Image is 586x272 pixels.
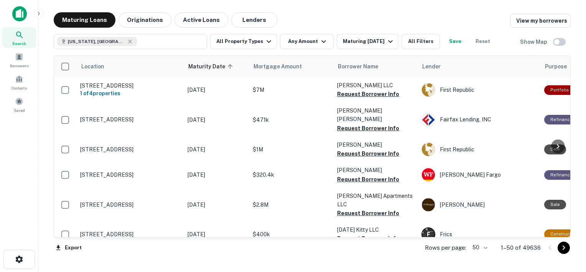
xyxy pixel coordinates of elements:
p: [PERSON_NAME] [337,166,414,174]
th: Maturity Date [184,56,249,77]
span: Mortgage Amount [253,62,312,71]
p: [STREET_ADDRESS] [80,82,180,89]
div: [PERSON_NAME] [421,198,537,212]
div: [PERSON_NAME] Fargo [421,168,537,182]
button: All Property Types [210,34,277,49]
span: Contacts [12,85,27,91]
img: picture [422,198,435,211]
p: [STREET_ADDRESS] [80,146,180,153]
h6: Show Map [520,38,548,46]
span: Maturity Date [188,62,235,71]
button: Request Borrower Info [337,149,399,158]
button: Originations [119,12,171,28]
a: Search [2,27,36,48]
img: picture [422,83,435,96]
div: This loan purpose was for refinancing [544,170,579,180]
p: [DATE] [188,171,245,179]
p: $1M [253,145,329,154]
button: Any Amount [280,34,334,49]
p: 1–50 of 49636 [501,243,541,252]
p: [STREET_ADDRESS] [80,116,180,123]
th: Location [76,56,184,77]
p: $320.4k [253,171,329,179]
span: Search [12,40,26,46]
button: [US_STATE], [GEOGRAPHIC_DATA] [54,34,207,49]
div: Maturing [DATE] [343,37,395,46]
h6: 1 of 4 properties [80,89,180,98]
div: First Republic [421,83,537,97]
p: [PERSON_NAME] Apartments LLC [337,192,414,209]
img: picture [422,143,435,156]
iframe: Chat Widget [548,211,586,247]
div: Sale [544,200,566,209]
button: Request Borrower Info [337,209,399,218]
button: Active Loans [174,12,228,28]
div: Frics [421,227,537,241]
img: picture [422,168,435,181]
p: [PERSON_NAME] LLC [337,81,414,90]
p: [STREET_ADDRESS] [80,231,180,238]
button: Request Borrower Info [337,234,399,243]
span: Location [81,62,104,71]
button: Save your search to get updates of matches that match your search criteria. [443,34,467,49]
p: [PERSON_NAME] [PERSON_NAME] [337,106,414,123]
button: Lenders [231,12,277,28]
div: 50 [469,242,489,253]
button: All Filters [402,34,440,49]
button: Go to next page [558,242,570,254]
p: [STREET_ADDRESS] [80,201,180,208]
a: Saved [2,94,36,115]
span: [US_STATE], [GEOGRAPHIC_DATA] [68,38,125,45]
span: Borrower Name [338,62,378,71]
th: Lender [418,56,540,77]
button: Reset [471,34,495,49]
div: First Republic [421,143,537,156]
span: Purpose [545,62,567,71]
p: $7M [253,86,329,94]
p: $2.8M [253,201,329,209]
span: Lender [422,62,441,71]
button: Request Borrower Info [337,175,399,184]
span: Saved [14,107,25,113]
div: Fairfax Lending, INC [421,113,537,127]
p: [DATE] [188,230,245,239]
p: $471k [253,116,329,124]
img: picture [422,113,435,126]
button: Request Borrower Info [337,124,399,133]
div: This is a portfolio loan with 4 properties [544,85,575,95]
p: [STREET_ADDRESS] [80,171,180,178]
p: Rows per page: [425,243,466,252]
button: Export [54,242,84,254]
p: [DATE] [188,201,245,209]
a: Contacts [2,72,36,93]
p: F [427,231,430,239]
p: [DATE] [188,116,245,124]
p: [PERSON_NAME] [337,141,414,149]
th: Borrower Name [333,56,418,77]
img: capitalize-icon.png [12,6,27,22]
div: This loan purpose was for construction [544,229,584,239]
div: This loan purpose was for refinancing [544,115,579,124]
a: View my borrowers [510,14,571,28]
button: Maturing Loans [54,12,115,28]
p: [DATE] [188,86,245,94]
button: Request Borrower Info [337,90,399,99]
p: [DATE] [188,145,245,154]
span: Borrowers [10,63,28,69]
div: Sale [544,144,566,154]
th: Mortgage Amount [249,56,333,77]
p: [DATE] Kitty LLC [337,226,414,234]
button: Maturing [DATE] [337,34,398,49]
a: Borrowers [2,50,36,70]
p: $400k [253,230,329,239]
